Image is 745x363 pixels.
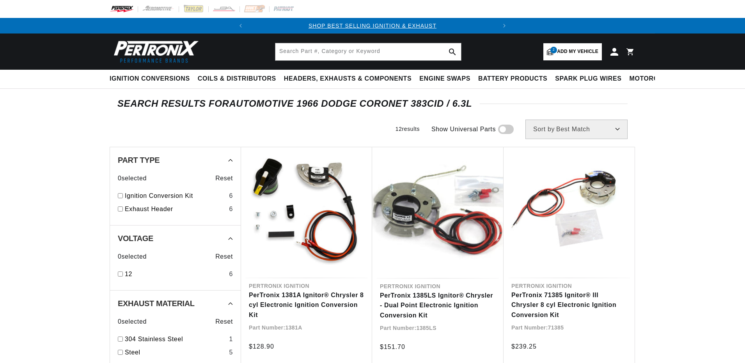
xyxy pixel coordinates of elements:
a: SHOP BEST SELLING IGNITION & EXHAUST [309,23,436,29]
span: Exhaust Material [118,300,195,307]
span: Voltage [118,234,153,242]
summary: Coils & Distributors [194,70,280,88]
span: Motorcycle [630,75,676,83]
summary: Ignition Conversions [110,70,194,88]
div: 1 [229,334,233,344]
div: 6 [229,191,233,201]
span: Spark Plug Wires [555,75,621,83]
a: 2Add my vehicle [543,43,602,60]
summary: Motorcycle [626,70,680,88]
a: 304 Stainless Steel [125,334,226,344]
span: Reset [215,317,233,327]
div: 6 [229,269,233,279]
summary: Engine Swaps [415,70,474,88]
a: PerTronix 71385 Ignitor® III Chrysler 8 cyl Electronic Ignition Conversion Kit [511,290,627,320]
span: Add my vehicle [557,48,598,55]
button: Translation missing: en.sections.announcements.next_announcement [497,18,512,33]
summary: Spark Plug Wires [551,70,625,88]
a: 12 [125,269,226,279]
a: PerTronix 1385LS Ignitor® Chrysler - Dual Point Electronic Ignition Conversion Kit [380,291,496,321]
div: 1 of 2 [248,21,497,30]
summary: Headers, Exhausts & Components [280,70,415,88]
span: Engine Swaps [419,75,470,83]
span: 12 results [396,126,420,132]
button: search button [444,43,461,60]
span: 0 selected [118,317,147,327]
a: Exhaust Header [125,204,226,214]
a: PerTronix 1381A Ignitor® Chrysler 8 cyl Electronic Ignition Conversion Kit [249,290,364,320]
slideshow-component: Translation missing: en.sections.announcements.announcement_bar [90,18,655,33]
div: SEARCH RESULTS FOR Automotive 1966 Dodge Coronet 383cid / 6.3L [117,100,628,107]
span: Coils & Distributors [198,75,276,83]
img: Pertronix [110,38,199,65]
a: Steel [125,347,226,358]
span: Ignition Conversions [110,75,190,83]
span: 2 [550,47,557,53]
span: Sort by [533,126,555,132]
a: Ignition Conversion Kit [125,191,226,201]
summary: Battery Products [474,70,551,88]
span: 0 selected [118,173,147,183]
span: Show Universal Parts [431,124,496,134]
span: Part Type [118,156,160,164]
select: Sort by [525,120,628,139]
span: Battery Products [478,75,547,83]
div: 5 [229,347,233,358]
div: Announcement [248,21,497,30]
input: Search Part #, Category or Keyword [275,43,461,60]
span: Headers, Exhausts & Components [284,75,412,83]
span: Reset [215,252,233,262]
span: Reset [215,173,233,183]
span: 0 selected [118,252,147,262]
button: Translation missing: en.sections.announcements.previous_announcement [233,18,248,33]
div: 6 [229,204,233,214]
